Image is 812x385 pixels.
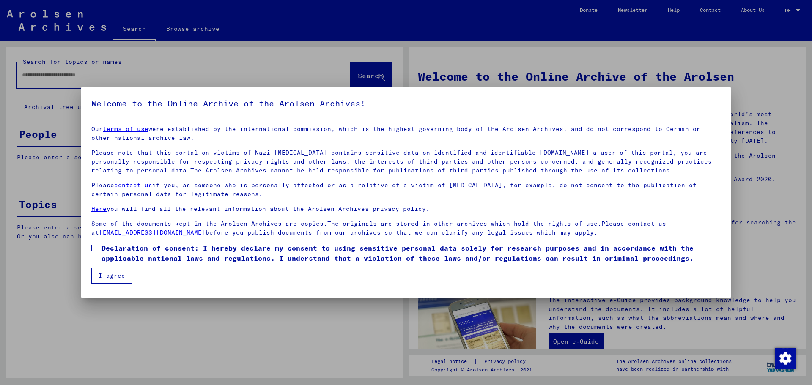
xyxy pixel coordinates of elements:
span: Declaration of consent: I hereby declare my consent to using sensitive personal data solely for r... [101,243,721,263]
p: Our were established by the international commission, which is the highest governing body of the ... [91,125,721,142]
p: you will find all the relevant information about the Arolsen Archives privacy policy. [91,205,721,213]
h5: Welcome to the Online Archive of the Arolsen Archives! [91,97,721,110]
p: Some of the documents kept in the Arolsen Archives are copies.The originals are stored in other a... [91,219,721,237]
button: I agree [91,268,132,284]
a: contact us [114,181,152,189]
a: [EMAIL_ADDRESS][DOMAIN_NAME] [99,229,206,236]
a: Here [91,205,107,213]
img: Zustimmung ändern [775,348,796,369]
p: Please note that this portal on victims of Nazi [MEDICAL_DATA] contains sensitive data on identif... [91,148,721,175]
div: Zustimmung ändern [775,348,795,368]
p: Please if you, as someone who is personally affected or as a relative of a victim of [MEDICAL_DAT... [91,181,721,199]
a: terms of use [103,125,148,133]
